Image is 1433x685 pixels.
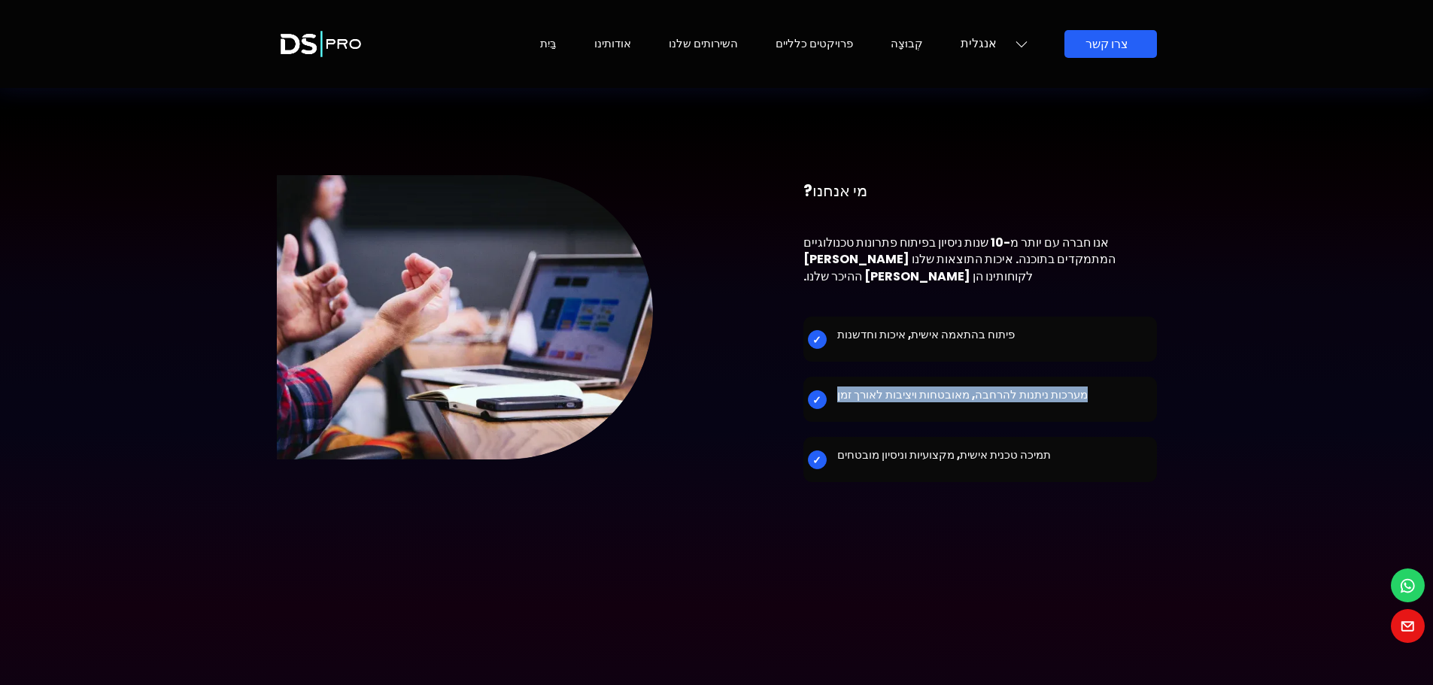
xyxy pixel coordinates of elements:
a: אודותינו [594,35,631,51]
img: לוגו הלקוח [277,175,653,459]
a: קְבוּצָה [891,35,923,51]
font: תמיכה טכנית אישית, מקצועיות וניסיון מובטחים [837,447,1051,462]
font: אנו חברה עם יותר מ-10 שנות ניסיון בפיתוח פתרונות טכנולוגיים המתמקדים בתוכנה. איכות התוצאות שלנו [... [803,234,1116,285]
a: השירותים שלנו [669,35,738,51]
img: לוגו ההשקה [277,17,365,71]
a: צרו קשר [1064,30,1157,58]
font: מי אנחנו? [803,180,867,202]
a: בַּיִת [540,35,557,51]
font: מערכות ניתנות להרחבה, מאובטחות ויציבות לאורך זמן [837,386,1088,402]
a: פרויקטים כלליים [776,35,853,51]
font: אנגלית [961,35,997,52]
font: צרו קשר [1085,35,1128,53]
font: פיתוח בהתאמה אישית, איכות וחדשנות [837,326,1015,342]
